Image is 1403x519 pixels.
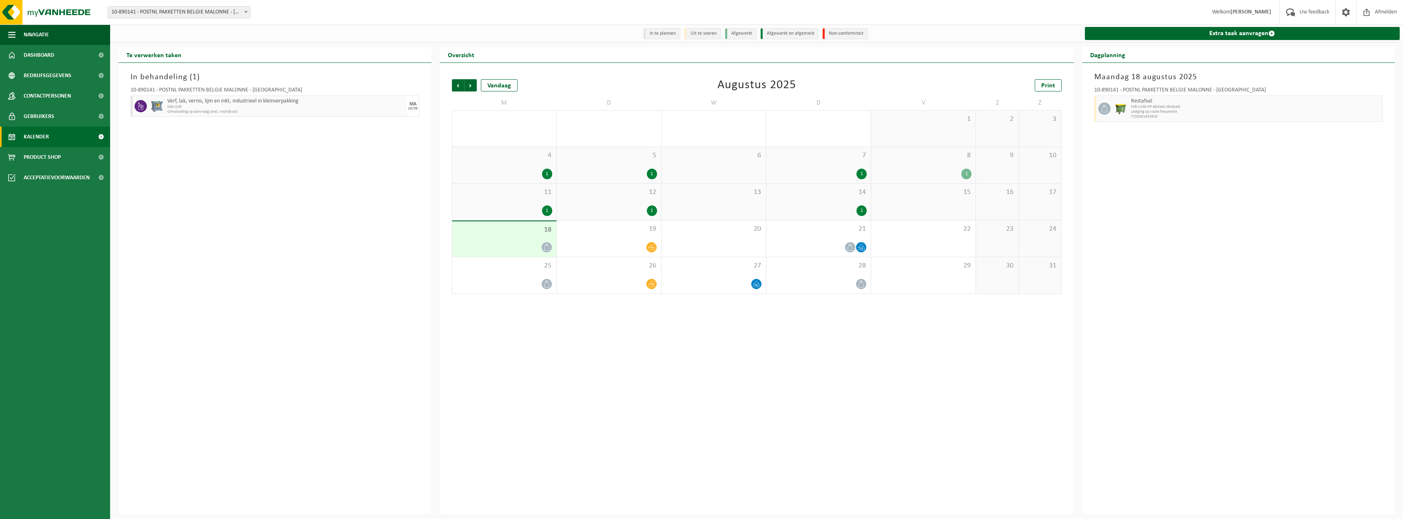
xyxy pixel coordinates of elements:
td: Z [976,96,1019,110]
h2: Overzicht [440,47,482,62]
td: D [557,96,662,110]
div: Vandaag [481,79,518,91]
td: W [662,96,766,110]
span: Acceptatievoorwaarden [24,167,90,188]
span: 31 [1023,261,1057,270]
span: Dashboard [24,45,54,65]
span: Lediging op vaste frequentie [1131,109,1381,114]
li: Afgewerkt en afgemeld [761,28,819,39]
span: 16 [980,188,1014,197]
a: Print [1035,79,1062,91]
span: Navigatie [24,25,49,45]
span: 28 [770,261,867,270]
span: 1 [875,115,971,124]
div: 1 [856,205,867,216]
span: 24 [1023,225,1057,234]
span: Product Shop [24,147,61,167]
span: 2 [980,115,1014,124]
span: WB-1100-HP déchets résiduels [1131,105,1381,109]
span: 4 [456,151,552,160]
div: 18/08 [408,107,418,111]
span: 20 [666,225,762,234]
span: 7 [770,151,867,160]
div: 1 [542,169,552,179]
div: 10-890141 - POSTNL PAKKETTEN BELGIE MALONNE - [GEOGRAPHIC_DATA] [1094,87,1383,96]
div: MA [409,102,416,107]
span: 10 [1023,151,1057,160]
h2: Te verwerken taken [118,47,190,62]
div: 1 [856,169,867,179]
span: 14 [770,188,867,197]
td: M [452,96,557,110]
span: 26 [561,261,657,270]
li: Non-conformiteit [823,28,868,39]
td: V [871,96,976,110]
div: 1 [542,205,552,216]
span: Vorige [452,79,464,91]
span: 29 [875,261,971,270]
span: 22 [875,225,971,234]
span: Volgende [465,79,477,91]
li: In te plannen [644,28,680,39]
h2: Dagplanning [1082,47,1133,62]
span: Print [1041,82,1055,89]
div: 1 [961,169,971,179]
li: Uit te voeren [684,28,721,39]
span: 10-890141 - POSTNL PAKKETTEN BELGIE MALONNE - MALONNE [108,7,250,18]
span: 23 [980,225,1014,234]
span: 17 [1023,188,1057,197]
td: Z [1019,96,1062,110]
span: 19 [561,225,657,234]
td: D [766,96,871,110]
div: 1 [647,169,657,179]
div: 1 [647,205,657,216]
a: Extra taak aanvragen [1085,27,1400,40]
span: 27 [666,261,762,270]
div: Augustus 2025 [717,79,796,91]
span: 10-890141 - POSTNL PAKKETTEN BELGIE MALONNE - MALONNE [108,6,250,18]
span: 3 [1023,115,1057,124]
span: KGA Colli [167,105,405,109]
span: 5 [561,151,657,160]
span: Bedrijfsgegevens [24,65,71,86]
span: Verf, lak, vernis, lijm en inkt, industrieel in kleinverpakking [167,98,405,105]
span: 30 [980,261,1014,270]
span: 8 [875,151,971,160]
span: Gebruikers [24,106,54,127]
span: Omwisseling op aanvraag (excl. voorrijkost) [167,109,405,114]
span: 13 [666,188,762,197]
span: 25 [456,261,552,270]
span: 12 [561,188,657,197]
span: 1 [193,73,197,81]
span: 9 [980,151,1014,160]
h3: In behandeling ( ) [131,71,419,83]
span: 21 [770,225,867,234]
span: Kalender [24,127,49,147]
strong: [PERSON_NAME] [1230,9,1271,15]
img: PB-AP-0800-MET-02-01 [151,100,163,112]
img: WB-1100-HPE-GN-50 [1115,102,1127,115]
span: Restafval [1131,98,1381,105]
span: 11 [456,188,552,197]
span: Contactpersonen [24,86,71,106]
div: 10-890141 - POSTNL PAKKETTEN BELGIE MALONNE - [GEOGRAPHIC_DATA] [131,87,419,96]
span: T250001633929 [1131,114,1381,119]
span: 6 [666,151,762,160]
li: Afgewerkt [725,28,757,39]
h3: Maandag 18 augustus 2025 [1094,71,1383,83]
span: 18 [456,225,552,234]
span: 15 [875,188,971,197]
